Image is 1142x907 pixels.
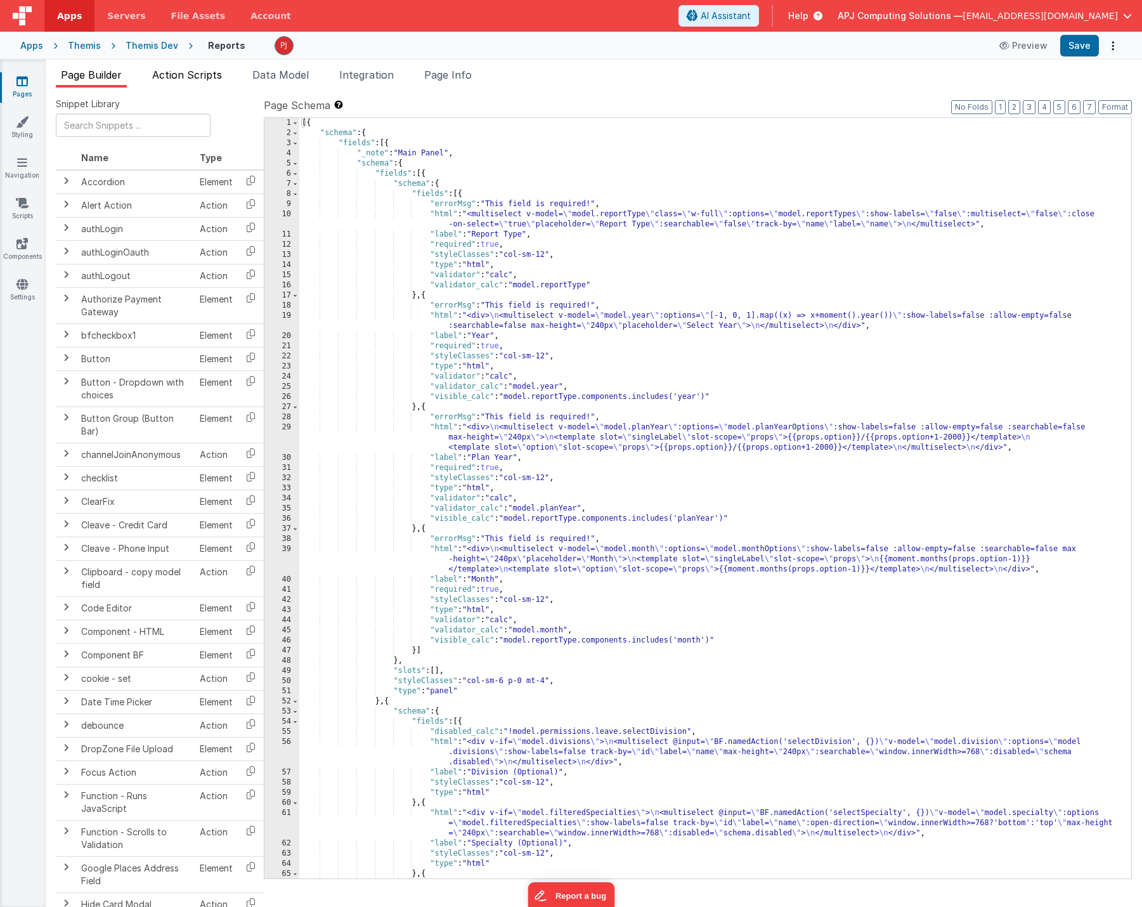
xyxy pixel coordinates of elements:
div: 46 [264,636,299,646]
td: Button - Dropdown with choices [76,370,195,407]
td: Component BF [76,643,195,667]
td: authLogout [76,264,195,287]
td: Code Editor [76,596,195,620]
td: authLoginOauth [76,240,195,264]
span: APJ Computing Solutions — [838,10,963,22]
div: 26 [264,392,299,402]
span: Action Scripts [152,69,222,81]
td: Button [76,347,195,370]
span: Integration [339,69,394,81]
div: 54 [264,717,299,727]
div: 58 [264,778,299,788]
td: DropZone File Upload [76,737,195,760]
span: File Assets [171,10,226,22]
td: Element [195,490,238,513]
div: 61 [264,808,299,838]
div: 14 [264,260,299,270]
td: Accordion [76,170,195,194]
span: AI Assistant [701,10,751,22]
td: Button Group (Button Bar) [76,407,195,443]
td: Element [195,513,238,537]
button: 4 [1038,100,1051,114]
td: Element [195,856,238,892]
button: 5 [1053,100,1065,114]
td: Cleave - Phone Input [76,537,195,560]
button: AI Assistant [678,5,759,27]
div: 55 [264,727,299,737]
div: 43 [264,605,299,615]
td: Action [195,784,238,820]
span: Type [200,152,222,163]
td: Function - Runs JavaScript [76,784,195,820]
button: 7 [1083,100,1096,114]
div: 51 [264,686,299,696]
td: Authorize Payment Gateway [76,287,195,323]
td: Action [195,714,238,737]
input: Search Snippets ... [56,114,211,137]
div: 29 [264,422,299,453]
div: 17 [264,290,299,301]
div: 9 [264,199,299,209]
img: f81e017c3e9c95290887149ca4c44e55 [275,37,293,55]
div: 20 [264,331,299,341]
div: 36 [264,514,299,524]
div: 4 [264,148,299,159]
td: Cleave - Credit Card [76,513,195,537]
div: 21 [264,341,299,351]
span: Apps [57,10,82,22]
div: 28 [264,412,299,422]
button: APJ Computing Solutions — [EMAIL_ADDRESS][DOMAIN_NAME] [838,10,1132,22]
div: 22 [264,351,299,362]
div: 49 [264,666,299,676]
div: 2 [264,128,299,138]
div: 39 [264,544,299,575]
td: Element [195,620,238,643]
td: Element [195,596,238,620]
td: Google Places Address Field [76,856,195,892]
span: Name [81,152,108,163]
td: Element [195,347,238,370]
div: 19 [264,311,299,331]
td: Element [195,466,238,490]
span: Page Builder [61,69,122,81]
div: 5 [264,159,299,169]
div: 30 [264,453,299,463]
span: Page Schema [264,98,330,113]
div: 27 [264,402,299,412]
td: authLogin [76,217,195,240]
td: Element [195,370,238,407]
button: 6 [1068,100,1080,114]
div: 32 [264,473,299,483]
div: 24 [264,372,299,382]
td: Element [195,537,238,560]
td: Action [195,443,238,466]
div: 56 [264,737,299,767]
div: 12 [264,240,299,250]
div: 23 [264,362,299,372]
td: bfcheckbox1 [76,323,195,347]
td: checklist [76,466,195,490]
div: 52 [264,696,299,707]
td: cookie - set [76,667,195,690]
div: 38 [264,534,299,544]
div: 3 [264,138,299,148]
div: 35 [264,504,299,514]
td: Action [195,760,238,784]
td: Element [195,170,238,194]
span: Snippet Library [56,98,120,110]
div: 6 [264,169,299,179]
div: 8 [264,189,299,199]
td: Element [195,323,238,347]
button: 2 [1008,100,1020,114]
h4: Reports [208,41,245,50]
span: Help [788,10,808,22]
td: Action [195,820,238,856]
td: Date Time Picker [76,690,195,714]
div: 13 [264,250,299,260]
div: 57 [264,767,299,778]
td: Action [195,264,238,287]
div: 45 [264,625,299,636]
div: 11 [264,230,299,240]
td: ClearFix [76,490,195,513]
button: No Folds [951,100,992,114]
